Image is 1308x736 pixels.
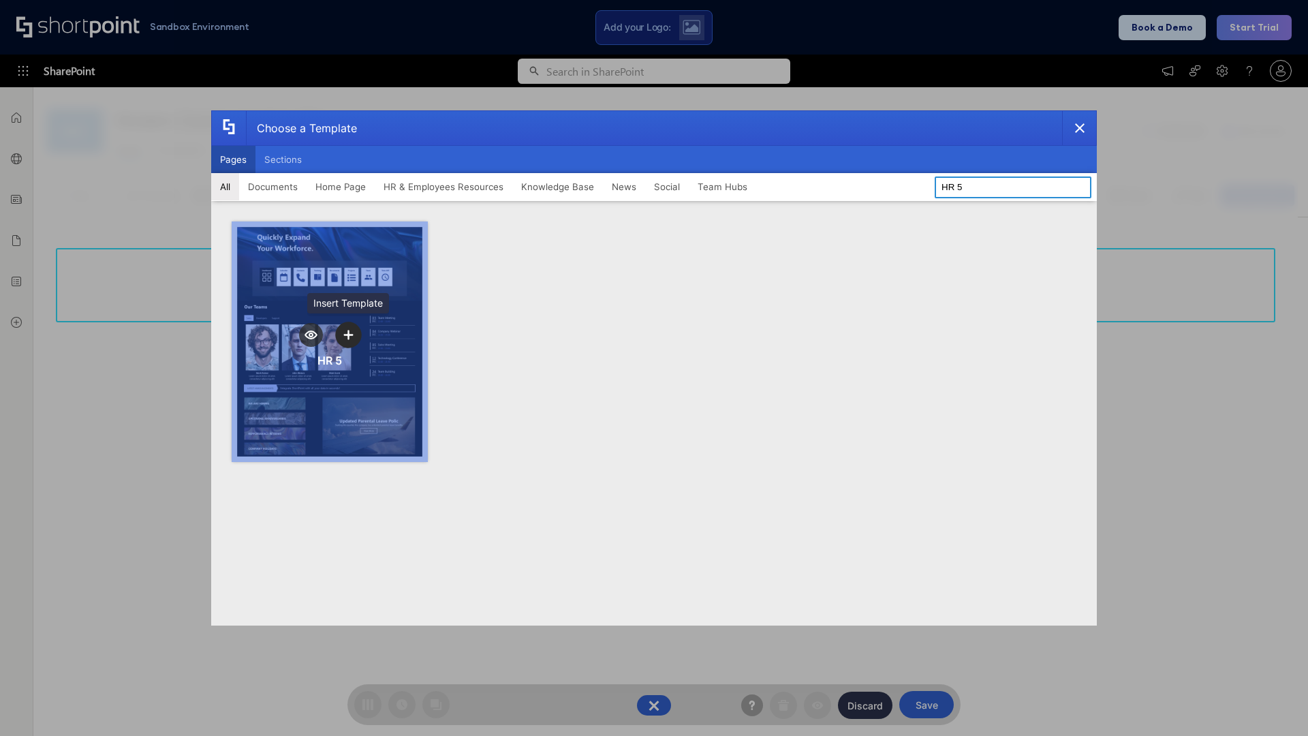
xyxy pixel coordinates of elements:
[211,146,255,173] button: Pages
[375,173,512,200] button: HR & Employees Resources
[307,173,375,200] button: Home Page
[211,173,239,200] button: All
[255,146,311,173] button: Sections
[935,177,1091,198] input: Search
[317,354,342,367] div: HR 5
[512,173,603,200] button: Knowledge Base
[1240,671,1308,736] iframe: Chat Widget
[689,173,756,200] button: Team Hubs
[211,110,1097,626] div: template selector
[239,173,307,200] button: Documents
[603,173,645,200] button: News
[645,173,689,200] button: Social
[246,111,357,145] div: Choose a Template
